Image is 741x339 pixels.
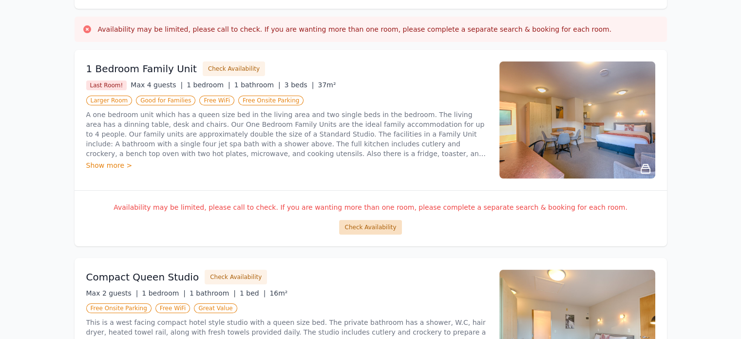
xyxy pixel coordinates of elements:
span: Max 2 guests | [86,289,138,297]
span: Great Value [194,303,237,313]
p: Availability may be limited, please call to check. If you are wanting more than one room, please ... [86,202,655,212]
span: Max 4 guests | [131,81,183,89]
span: 1 bed | [240,289,266,297]
span: Free Onsite Parking [86,303,152,313]
span: Free WiFi [199,96,234,105]
span: 1 bedroom | [142,289,186,297]
span: 1 bedroom | [187,81,230,89]
span: 3 beds | [285,81,314,89]
span: 16m² [269,289,287,297]
span: 1 bathroom | [234,81,281,89]
span: 37m² [318,81,336,89]
button: Check Availability [339,220,401,235]
span: 1 bathroom | [190,289,236,297]
span: Larger Room [86,96,133,105]
button: Check Availability [203,61,265,76]
div: Show more > [86,160,488,170]
span: Last Room! [86,80,127,90]
h3: Availability may be limited, please call to check. If you are wanting more than one room, please ... [98,24,612,34]
span: Good for Families [136,96,195,105]
h3: Compact Queen Studio [86,270,199,284]
p: A one bedroom unit which has a queen size bed in the living area and two single beds in the bedro... [86,110,488,159]
span: Free Onsite Parking [238,96,304,105]
button: Check Availability [205,270,267,284]
span: Free WiFi [155,303,190,313]
h3: 1 Bedroom Family Unit [86,62,197,76]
